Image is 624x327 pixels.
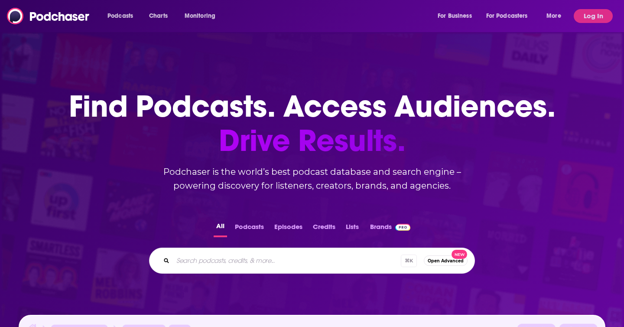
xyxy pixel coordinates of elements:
img: Podchaser Pro [395,224,410,231]
button: open menu [540,9,572,23]
button: open menu [432,9,483,23]
button: Podcasts [232,220,266,237]
button: Lists [343,220,361,237]
button: Episodes [272,220,305,237]
span: More [546,10,561,22]
div: Search podcasts, credits, & more... [149,248,475,274]
img: Podchaser - Follow, Share and Rate Podcasts [7,8,90,24]
h2: Podchaser is the world’s best podcast database and search engine – powering discovery for listene... [139,165,485,193]
a: Charts [143,9,173,23]
button: open menu [179,9,227,23]
span: Drive Results. [69,124,556,158]
button: open menu [101,9,144,23]
span: Open Advanced [428,258,464,263]
span: New [452,250,467,259]
span: Monitoring [185,10,215,22]
span: ⌘ K [401,255,417,267]
h1: Find Podcasts. Access Audiences. [69,89,556,158]
button: open menu [481,9,540,23]
button: All [214,220,227,237]
button: Log In [574,9,613,23]
button: Credits [310,220,338,237]
span: For Business [438,10,472,22]
span: For Podcasters [486,10,528,22]
button: Open AdvancedNew [424,255,468,266]
span: Charts [149,10,168,22]
a: BrandsPodchaser Pro [370,220,410,237]
input: Search podcasts, credits, & more... [173,254,401,268]
span: Podcasts [107,10,133,22]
